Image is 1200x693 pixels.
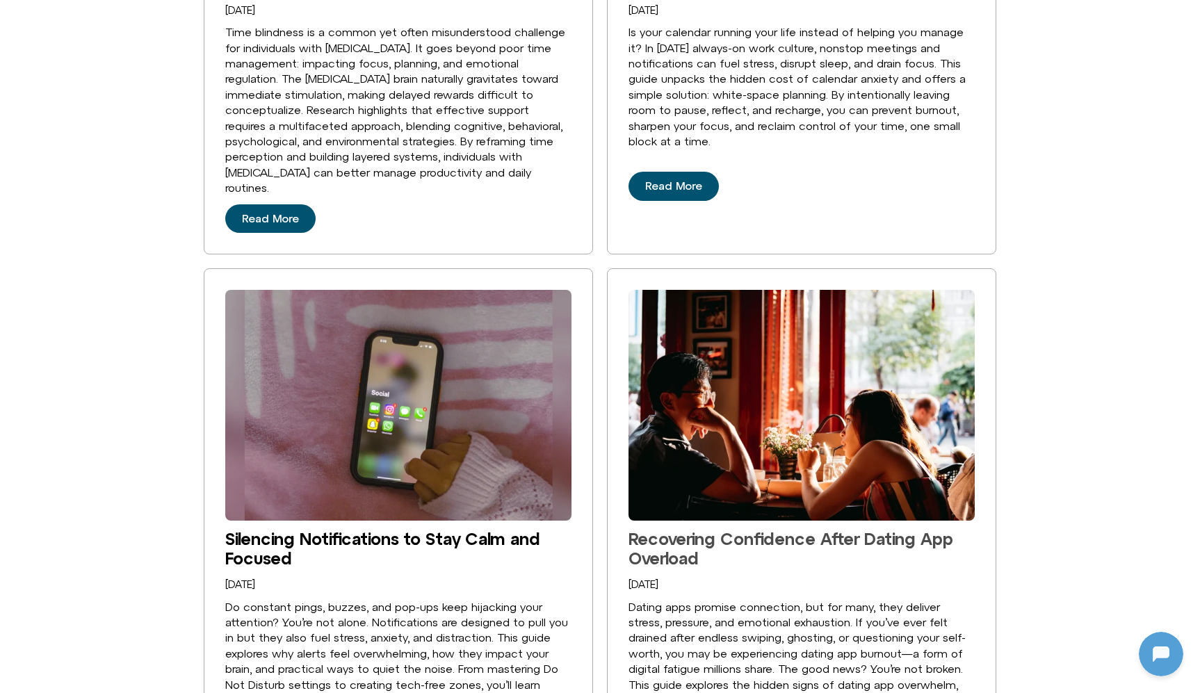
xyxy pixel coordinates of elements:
img: N5FCcHC.png [3,318,23,338]
p: hi [254,396,263,413]
a: Silencing Notifications to Stay Calm and Focused [225,529,540,568]
h2: [DOMAIN_NAME] [41,9,213,27]
img: N5FCcHC.png [3,121,23,140]
div: Time blindness is a common yet often misunderstood challenge for individuals with [MEDICAL_DATA].... [225,24,571,195]
a: [DATE] [225,579,255,591]
iframe: Botpress [1139,632,1183,676]
span: Read More [645,180,702,193]
svg: Voice Input Button [238,443,260,466]
p: [DATE] [121,33,158,50]
p: Good to see you. Phone focus time. Which moment [DATE] grabs your phone the most? Choose one: 1) ... [40,68,248,135]
a: [DATE] [629,579,658,591]
img: N5FCcHC.png [3,228,23,247]
button: Expand Header Button [3,3,275,33]
img: Image for Recovering Confidence After Dating App Overload. Two people on a date [629,290,975,521]
p: Makes sense — you want clarity. When do you reach for your phone most [DATE]? Choose one: 1) Morn... [40,158,248,242]
a: [DATE] [629,5,658,17]
a: Read More [629,172,719,201]
p: [DATE] [121,361,158,378]
a: Read More [225,204,316,234]
p: Looks like you stepped away—no worries. Message me when you're ready. What feels like a good next... [40,266,248,332]
a: Recovering Confidence After Dating App Overload [629,529,953,568]
a: [DATE] [225,5,255,17]
time: [DATE] [629,578,658,590]
svg: Restart Conversation Button [219,6,243,30]
time: [DATE] [629,4,658,16]
img: Phone with social media apps presented and notifications [225,290,571,521]
span: Read More [242,213,299,225]
textarea: Message Input [24,448,216,462]
time: [DATE] [225,578,255,590]
img: N5FCcHC.png [13,7,35,29]
svg: Close Chatbot Button [243,6,266,30]
div: Is your calendar running your life instead of helping you manage it? In [DATE] always-on work cul... [629,24,975,149]
time: [DATE] [225,4,255,16]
